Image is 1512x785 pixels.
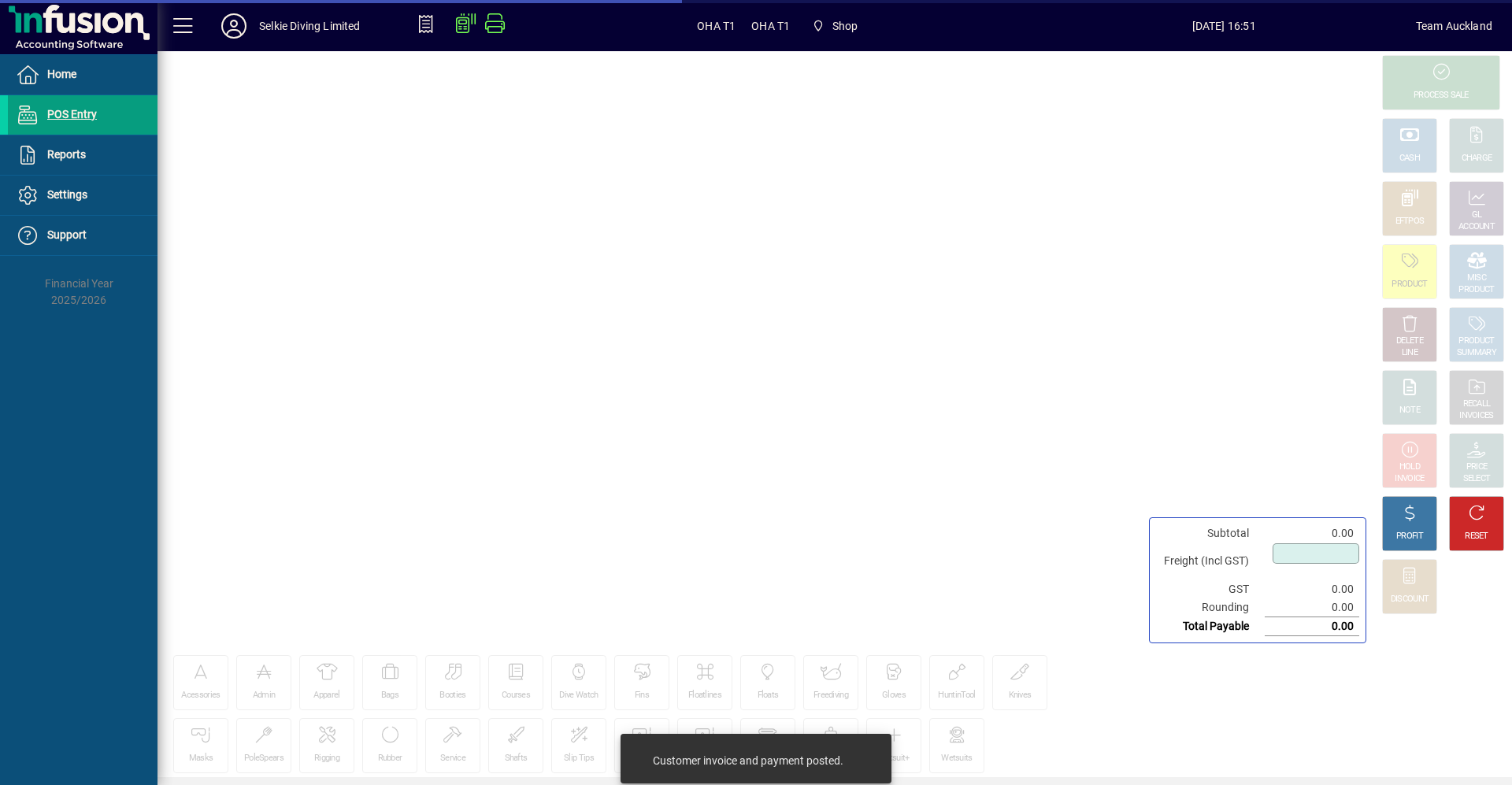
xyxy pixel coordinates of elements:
div: Floats [758,690,779,702]
div: INVOICE [1395,473,1424,485]
span: Shop [806,12,864,40]
div: NOTE [1399,405,1420,417]
div: PRICE [1466,461,1488,473]
div: Bags [381,690,398,702]
span: POS Entry [47,108,97,120]
td: Subtotal [1156,524,1265,542]
div: Floatlines [688,690,721,702]
a: Home [8,55,157,94]
div: PRODUCT [1458,335,1494,347]
div: Masks [189,753,213,765]
div: LINE [1402,347,1417,359]
div: Acessories [181,690,220,702]
div: DELETE [1396,335,1423,347]
div: SUMMARY [1457,347,1496,359]
span: Reports [47,148,86,161]
div: SELECT [1463,473,1491,485]
div: Wetsuit+ [878,753,909,765]
td: 0.00 [1265,524,1359,542]
td: Total Payable [1156,617,1265,636]
div: CHARGE [1462,153,1492,165]
div: ACCOUNT [1458,221,1495,233]
div: Team Auckland [1416,13,1492,39]
div: Admin [253,690,276,702]
td: 0.00 [1265,580,1359,598]
button: Profile [209,12,259,40]
span: [DATE] 16:51 [1032,13,1416,39]
a: Settings [8,176,157,215]
td: 0.00 [1265,598,1359,617]
div: RESET [1465,531,1488,542]
span: Settings [47,188,87,201]
div: PRODUCT [1458,284,1494,296]
div: CASH [1399,153,1420,165]
div: Rubber [378,753,402,765]
div: Wetsuits [941,753,972,765]
div: GL [1472,209,1482,221]
td: GST [1156,580,1265,598]
div: HuntinTool [938,690,975,702]
div: Selkie Diving Limited [259,13,361,39]
div: Customer invoice and payment posted. [653,753,843,768]
div: PoleSpears [244,753,283,765]
div: HOLD [1399,461,1420,473]
a: Reports [8,135,157,175]
div: INVOICES [1459,410,1493,422]
td: 0.00 [1265,617,1359,636]
div: PRODUCT [1392,279,1427,291]
div: Booties [439,690,465,702]
div: PROCESS SALE [1414,90,1469,102]
div: Gloves [882,690,906,702]
div: Freediving [813,690,848,702]
div: PROFIT [1396,531,1423,542]
td: Freight (Incl GST) [1156,542,1265,580]
div: EFTPOS [1395,216,1425,228]
div: Service [440,753,465,765]
div: Rigging [314,753,339,765]
span: OHA T1 [697,13,736,39]
div: Apparel [313,690,339,702]
div: Dive Watch [559,690,598,702]
span: Home [47,68,76,80]
div: Fins [635,690,649,702]
div: Shafts [505,753,528,765]
td: Rounding [1156,598,1265,617]
span: Support [47,228,87,241]
div: MISC [1467,272,1486,284]
a: Support [8,216,157,255]
div: Courses [502,690,530,702]
div: Knives [1009,690,1032,702]
div: RECALL [1463,398,1491,410]
span: OHA T1 [751,13,790,39]
div: DISCOUNT [1391,594,1429,605]
div: Slip Tips [564,753,594,765]
span: Shop [832,13,858,39]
